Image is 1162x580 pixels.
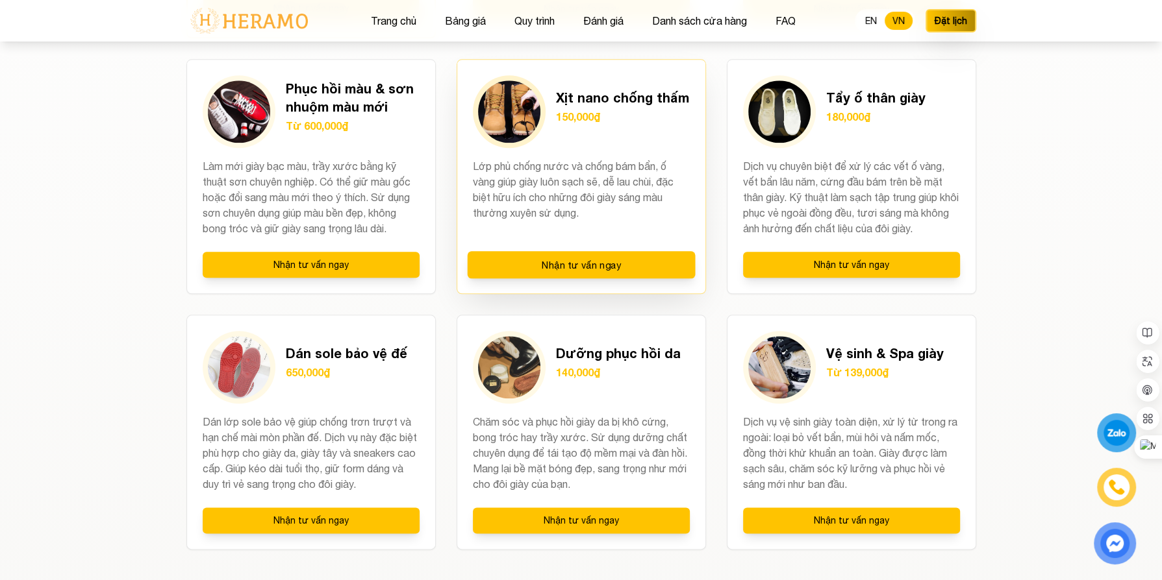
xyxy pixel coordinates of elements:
button: FAQ [772,12,800,29]
img: Vệ sinh & Spa giày [748,336,811,398]
p: Chăm sóc và phục hồi giày da bị khô cứng, bong tróc hay trầy xước. Sử dụng dưỡng chất chuyên dụng... [473,414,690,492]
p: 180,000₫ [826,109,926,125]
button: VN [885,12,913,30]
img: Dưỡng phục hồi da [478,336,540,398]
img: Xịt nano chống thấm [478,80,540,143]
button: Bảng giá [441,12,490,29]
button: Đánh giá [579,12,627,29]
p: Từ 600,000₫ [286,118,420,134]
h3: Dán sole bảo vệ đế [286,344,407,362]
img: Tẩy ố thân giày [748,80,811,143]
p: Dán lớp sole bảo vệ giúp chống trơn trượt và hạn chế mài mòn phần đế. Dịch vụ này đặc biệt phù hợ... [203,414,420,492]
img: phone-icon [1107,478,1126,496]
h3: Phục hồi màu & sơn nhuộm màu mới [286,79,420,115]
button: Trang chủ [367,12,420,29]
a: phone-icon [1099,470,1135,505]
button: Nhận tư vấn ngay [743,507,960,533]
p: 650,000₫ [286,365,407,380]
button: Nhận tư vấn ngay [743,252,960,278]
button: Nhận tư vấn ngay [473,507,690,533]
img: logo-with-text.png [186,7,312,34]
h3: Tẩy ố thân giày [826,88,926,106]
button: Nhận tư vấn ngay [203,252,420,278]
img: Dán sole bảo vệ đế [208,336,270,398]
p: Lớp phủ chống nước và chống bám bẩn, ố vàng giúp giày luôn sạch sẽ, dễ lau chùi, đặc biệt hữu ích... [473,158,690,236]
img: Phục hồi màu & sơn nhuộm màu mới [208,80,270,143]
button: Quy trình [511,12,559,29]
p: 150,000₫ [556,109,689,125]
p: Dịch vụ chuyên biệt để xử lý các vết ố vàng, vết bẩn lâu năm, cứng đầu bám trên bề mặt thân giày.... [743,158,960,236]
button: Nhận tư vấn ngay [467,251,695,278]
p: Làm mới giày bạc màu, trầy xước bằng kỹ thuật sơn chuyên nghiệp. Có thể giữ màu gốc hoặc đổi sang... [203,158,420,236]
h3: Vệ sinh & Spa giày [826,344,944,362]
p: Từ 139,000₫ [826,365,944,380]
h3: Dưỡng phục hồi da [556,344,681,362]
button: Danh sách cửa hàng [648,12,751,29]
button: EN [857,12,885,30]
p: Dịch vụ vệ sinh giày toàn diện, xử lý từ trong ra ngoài: loại bỏ vết bẩn, mùi hôi và nấm mốc, đồn... [743,414,960,492]
h3: Xịt nano chống thấm [556,88,689,106]
button: Nhận tư vấn ngay [203,507,420,533]
button: Đặt lịch [926,9,976,32]
p: 140,000₫ [556,365,681,380]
